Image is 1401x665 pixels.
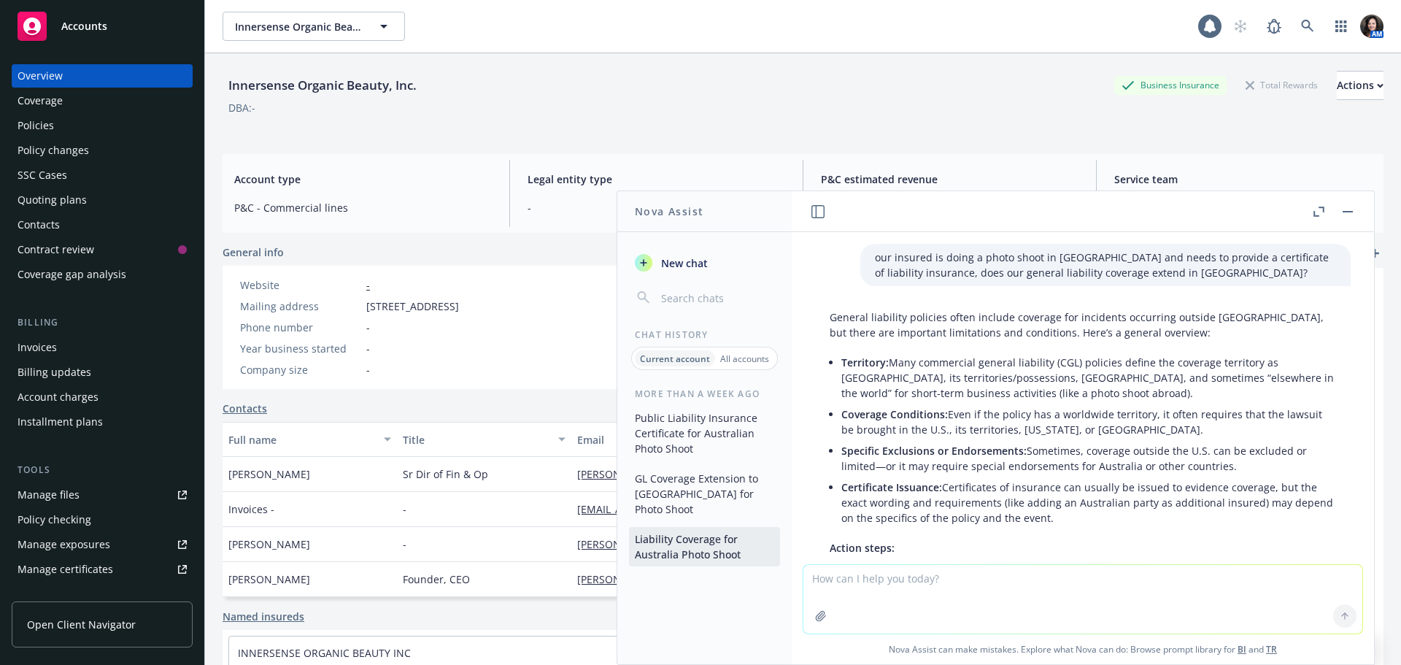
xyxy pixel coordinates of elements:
[841,407,948,421] span: Coverage Conditions:
[61,20,107,32] span: Accounts
[577,537,841,551] a: [PERSON_NAME][EMAIL_ADDRESS][DOMAIN_NAME]
[12,6,193,47] a: Accounts
[658,255,708,271] span: New chat
[18,410,103,434] div: Installment plans
[577,432,840,447] div: Email
[1293,12,1322,41] a: Search
[18,188,87,212] div: Quoting plans
[875,250,1336,280] p: our insured is doing a photo shoot in [GEOGRAPHIC_DATA] and needs to provide a certificate of lia...
[720,353,769,365] p: All accounts
[1226,12,1255,41] a: Start snowing
[18,139,89,162] div: Policy changes
[12,315,193,330] div: Billing
[223,422,397,457] button: Full name
[1238,643,1246,656] a: BI
[366,341,370,356] span: -
[1366,245,1383,262] a: add
[12,583,193,606] a: Manage claims
[18,164,67,187] div: SSC Cases
[18,263,126,286] div: Coverage gap analysis
[18,583,91,606] div: Manage claims
[223,76,422,95] div: Innersense Organic Beauty, Inc.
[366,299,459,314] span: [STREET_ADDRESS]
[366,278,370,292] a: -
[18,213,60,237] div: Contacts
[12,89,193,112] a: Coverage
[403,501,406,517] span: -
[821,172,1078,187] span: P&C estimated revenue
[577,502,760,516] a: [EMAIL_ADDRESS][DOMAIN_NAME]
[1327,12,1356,41] a: Switch app
[629,250,780,276] button: New chat
[841,440,1336,477] li: Sometimes, coverage outside the U.S. can be excluded or limited—or it may require special endorse...
[403,572,470,587] span: Founder, CEO
[18,533,110,556] div: Manage exposures
[12,64,193,88] a: Overview
[235,19,361,34] span: Innersense Organic Beauty, Inc.
[228,572,310,587] span: [PERSON_NAME]
[240,362,360,377] div: Company size
[27,617,136,632] span: Open Client Navigator
[18,336,57,359] div: Invoices
[617,328,792,341] div: Chat History
[18,114,54,137] div: Policies
[240,341,360,356] div: Year business started
[18,483,80,507] div: Manage files
[577,572,841,586] a: [PERSON_NAME][EMAIL_ADDRESS][DOMAIN_NAME]
[223,12,405,41] button: Innersense Organic Beauty, Inc.
[223,245,284,260] span: General info
[12,336,193,359] a: Invoices
[18,361,91,384] div: Billing updates
[12,410,193,434] a: Installment plans
[403,537,406,552] span: -
[12,361,193,384] a: Billing updates
[234,200,492,215] span: P&C - Commercial lines
[240,320,360,335] div: Phone number
[12,483,193,507] a: Manage files
[240,299,360,314] div: Mailing address
[1360,15,1383,38] img: photo
[238,646,411,660] a: INNERSENSE ORGANIC BEAUTY INC
[629,406,780,461] button: Public Liability Insurance Certificate for Australian Photo Shoot
[12,114,193,137] a: Policies
[228,501,274,517] span: Invoices -
[12,188,193,212] a: Quoting plans
[1337,72,1383,99] div: Actions
[234,172,492,187] span: Account type
[658,288,774,308] input: Search chats
[228,537,310,552] span: [PERSON_NAME]
[841,477,1336,528] li: Certificates of insurance can usually be issued to evidence coverage, but the exact wording and r...
[12,139,193,162] a: Policy changes
[841,352,1336,404] li: Many commercial general liability (CGL) policies define the coverage territory as [GEOGRAPHIC_DAT...
[528,172,785,187] span: Legal entity type
[1259,12,1289,41] a: Report a Bug
[841,444,1027,458] span: Specific Exclusions or Endorsements:
[830,310,1336,340] p: General liability policies often include coverage for incidents occurring outside [GEOGRAPHIC_DAT...
[1114,76,1227,94] div: Business Insurance
[1238,76,1325,94] div: Total Rewards
[12,238,193,261] a: Contract review
[571,422,862,457] button: Email
[18,64,63,88] div: Overview
[1337,71,1383,100] button: Actions
[12,558,193,581] a: Manage certificates
[18,558,113,581] div: Manage certificates
[403,466,488,482] span: Sr Dir of Fin & Op
[798,634,1368,664] span: Nova Assist can make mistakes. Explore what Nova can do: Browse prompt library for and
[12,533,193,556] a: Manage exposures
[830,541,895,555] span: Action steps:
[12,164,193,187] a: SSC Cases
[1266,643,1277,656] a: TR
[12,263,193,286] a: Coverage gap analysis
[228,466,310,482] span: [PERSON_NAME]
[617,388,792,400] div: More than a week ago
[629,466,780,521] button: GL Coverage Extension to [GEOGRAPHIC_DATA] for Photo Shoot
[12,463,193,477] div: Tools
[12,508,193,531] a: Policy checking
[223,401,267,416] a: Contacts
[629,527,780,566] button: Liability Coverage for Australia Photo Shoot
[366,320,370,335] span: -
[640,353,710,365] p: Current account
[841,404,1336,440] li: Even if the policy has a worldwide territory, it often requires that the lawsuit be brought in th...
